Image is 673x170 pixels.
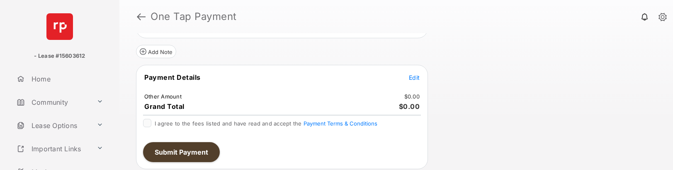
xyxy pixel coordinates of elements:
a: Community [13,92,93,112]
button: Edit [409,73,420,81]
button: I agree to the fees listed and have read and accept the [304,120,377,127]
a: Lease Options [13,116,93,136]
button: Add Note [136,45,176,58]
a: Home [13,69,119,89]
span: I agree to the fees listed and have read and accept the [155,120,377,127]
td: Other Amount [144,93,182,100]
td: $0.00 [404,93,420,100]
span: Payment Details [144,73,201,81]
strong: One Tap Payment [151,12,237,22]
span: Grand Total [144,102,185,111]
img: svg+xml;base64,PHN2ZyB4bWxucz0iaHR0cDovL3d3dy53My5vcmcvMjAwMC9zdmciIHdpZHRoPSI2NCIgaGVpZ2h0PSI2NC... [46,13,73,40]
span: $0.00 [399,102,420,111]
p: - Lease #15603612 [34,52,85,60]
button: Submit Payment [143,142,220,162]
a: Important Links [13,139,93,159]
span: Edit [409,74,420,81]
